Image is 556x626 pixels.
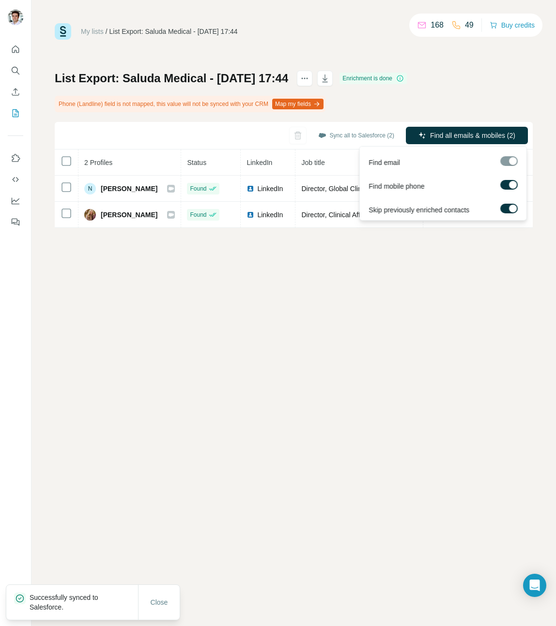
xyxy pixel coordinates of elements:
[8,62,23,79] button: Search
[187,159,206,166] span: Status
[109,27,238,36] div: List Export: Saluda Medical - [DATE] 17:44
[369,181,424,191] span: Find mobile phone
[430,131,515,140] span: Find all emails & mobiles (2)
[311,128,401,143] button: Sync all to Salesforce (2)
[297,71,312,86] button: actions
[340,73,407,84] div: Enrichment is done
[101,210,157,220] span: [PERSON_NAME]
[190,184,206,193] span: Found
[101,184,157,194] span: [PERSON_NAME]
[431,19,444,31] p: 168
[301,185,407,193] span: Director, Global Clinical Operations
[8,149,23,167] button: Use Surfe on LinkedIn
[490,18,535,32] button: Buy credits
[144,594,175,611] button: Close
[190,210,206,219] span: Found
[8,213,23,231] button: Feedback
[8,104,23,122] button: My lists
[369,158,400,167] span: Find email
[84,159,112,166] span: 2 Profiles
[301,211,371,219] span: Director, Clinical Affairs
[8,171,23,188] button: Use Surfe API
[55,71,288,86] h1: List Export: Saluda Medical - [DATE] 17:44
[406,127,528,144] button: Find all emails & mobiles (2)
[8,192,23,209] button: Dashboard
[257,184,283,194] span: LinkedIn
[84,183,96,194] div: N
[151,597,168,607] span: Close
[369,205,469,215] span: Skip previously enriched contacts
[81,28,104,35] a: My lists
[272,99,324,109] button: Map my fields
[523,574,546,597] div: Open Intercom Messenger
[247,185,254,193] img: LinkedIn logo
[8,41,23,58] button: Quick start
[8,83,23,101] button: Enrich CSV
[247,159,272,166] span: LinkedIn
[8,10,23,25] img: Avatar
[55,96,325,112] div: Phone (Landline) field is not mapped, this value will not be synced with your CRM
[465,19,474,31] p: 49
[247,211,254,219] img: LinkedIn logo
[257,210,283,220] span: LinkedIn
[106,27,108,36] li: /
[84,209,96,221] img: Avatar
[30,593,138,612] p: Successfully synced to Salesforce.
[55,23,71,40] img: Surfe Logo
[301,159,324,166] span: Job title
